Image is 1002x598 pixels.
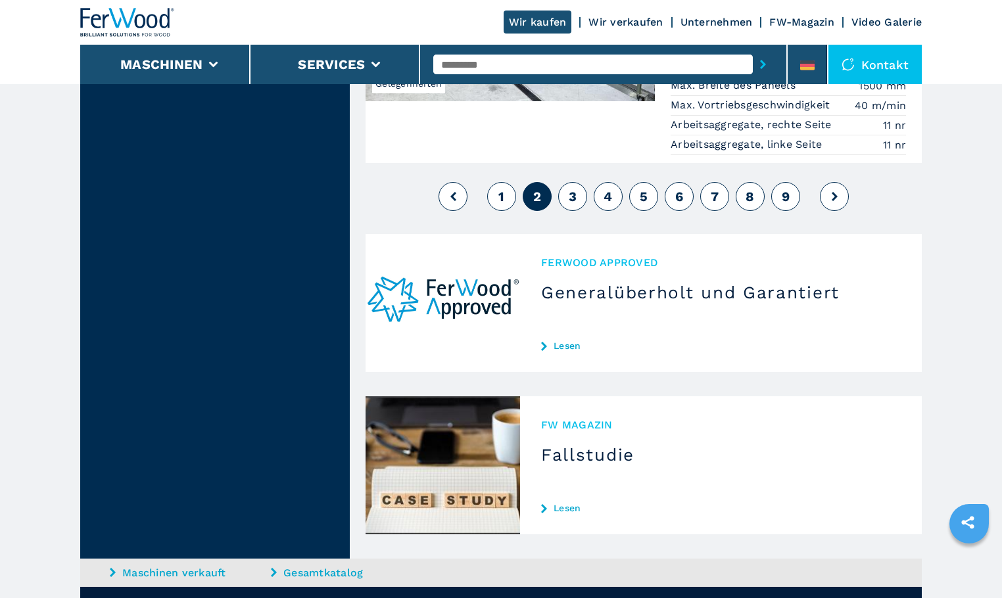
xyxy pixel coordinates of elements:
[298,57,365,72] button: Services
[504,11,572,34] a: Wir kaufen
[533,189,541,204] span: 2
[498,189,504,204] span: 1
[671,137,826,152] p: Arbeitsaggregate, linke Seite
[951,506,984,539] a: sharethis
[541,417,901,432] span: FW MAGAZIN
[671,98,834,112] p: Max. Vortriebsgeschwindigkeit
[541,503,901,513] a: Lesen
[271,565,429,580] a: Gesamtkatalog
[640,189,648,204] span: 5
[883,118,906,133] em: 11 nr
[883,137,906,152] em: 11 nr
[541,340,901,351] a: Lesen
[594,182,623,211] button: 4
[769,16,834,28] a: FW-Magazin
[120,57,203,72] button: Maschinen
[366,396,520,534] img: Fallstudie
[746,189,754,204] span: 8
[604,189,612,204] span: 4
[523,182,552,211] button: 2
[753,49,773,80] button: submit-button
[80,8,175,37] img: Ferwood
[855,98,906,113] em: 40 m/min
[828,45,922,84] div: Kontakt
[842,58,855,71] img: Kontakt
[629,182,658,211] button: 5
[851,16,922,28] a: Video Galerie
[671,118,835,132] p: Arbeitsaggregate, rechte Seite
[569,189,577,204] span: 3
[700,182,729,211] button: 7
[558,182,587,211] button: 3
[946,539,992,588] iframe: Chat
[366,234,520,372] img: Generalüberholt und Garantiert
[680,16,753,28] a: Unternehmen
[671,78,799,93] p: Max. Breite des Paneels
[859,78,906,93] em: 1500 mm
[541,255,901,270] span: Ferwood Approved
[110,565,268,580] a: Maschinen verkauft
[487,182,516,211] button: 1
[588,16,663,28] a: Wir verkaufen
[675,189,683,204] span: 6
[665,182,694,211] button: 6
[771,182,800,211] button: 9
[782,189,790,204] span: 9
[541,444,901,465] h3: Fallstudie
[541,282,901,303] h3: Generalüberholt und Garantiert
[736,182,765,211] button: 8
[711,189,719,204] span: 7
